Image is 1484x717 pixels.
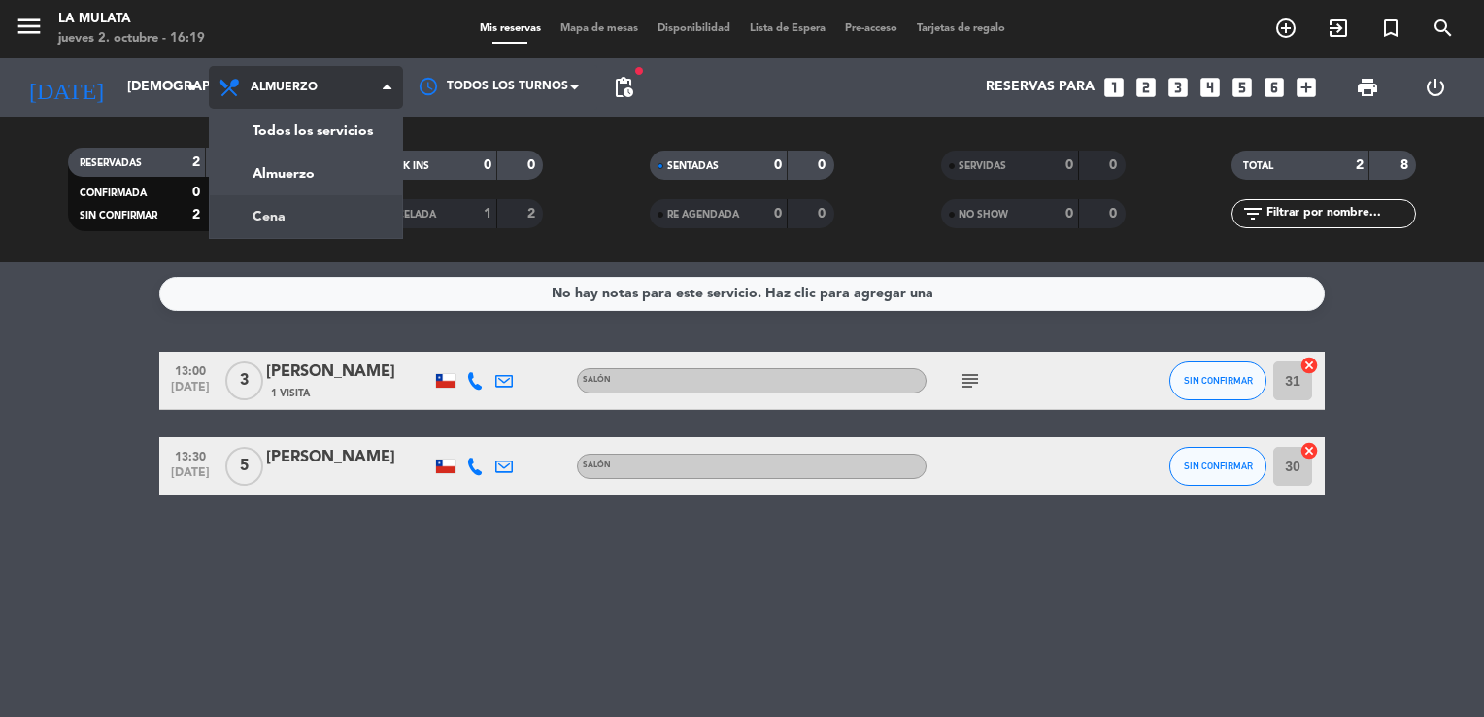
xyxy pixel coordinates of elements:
[225,447,263,486] span: 5
[959,161,1006,171] span: SERVIDAS
[1274,17,1298,40] i: add_circle_outline
[210,195,402,238] a: Cena
[1401,58,1469,117] div: LOG OUT
[1262,75,1287,100] i: looks_6
[818,158,829,172] strong: 0
[181,76,204,99] i: arrow_drop_down
[1243,161,1273,171] span: TOTAL
[271,386,310,401] span: 1 Visita
[210,110,402,153] a: Todos los servicios
[552,283,933,305] div: No hay notas para este servicio. Haz clic para agregar una
[1065,207,1073,221] strong: 0
[1299,356,1319,375] i: cancel
[1197,75,1223,100] i: looks_4
[1379,17,1402,40] i: turned_in_not
[484,158,491,172] strong: 0
[959,210,1008,220] span: NO SHOW
[1299,441,1319,461] i: cancel
[648,23,740,34] span: Disponibilidad
[1265,203,1415,224] input: Filtrar por nombre...
[633,65,645,77] span: fiber_manual_record
[583,376,611,384] span: Salón
[1101,75,1127,100] i: looks_one
[907,23,1015,34] span: Tarjetas de regalo
[740,23,835,34] span: Lista de Espera
[1184,375,1253,386] span: SIN CONFIRMAR
[166,466,215,489] span: [DATE]
[612,76,635,99] span: pending_actions
[986,80,1095,95] span: Reservas para
[266,359,431,385] div: [PERSON_NAME]
[1169,447,1266,486] button: SIN CONFIRMAR
[527,207,539,221] strong: 2
[58,29,205,49] div: jueves 2. octubre - 16:19
[527,158,539,172] strong: 0
[80,211,157,221] span: SIN CONFIRMAR
[774,158,782,172] strong: 0
[1356,76,1379,99] span: print
[1109,207,1121,221] strong: 0
[1109,158,1121,172] strong: 0
[80,188,147,198] span: CONFIRMADA
[1400,158,1412,172] strong: 8
[1356,158,1364,172] strong: 2
[376,210,436,220] span: CANCELADA
[667,210,739,220] span: RE AGENDADA
[15,12,44,48] button: menu
[470,23,551,34] span: Mis reservas
[959,369,982,393] i: subject
[551,23,648,34] span: Mapa de mesas
[80,158,142,168] span: RESERVADAS
[1432,17,1455,40] i: search
[192,186,200,199] strong: 0
[266,445,431,470] div: [PERSON_NAME]
[166,444,215,466] span: 13:30
[166,381,215,403] span: [DATE]
[1327,17,1350,40] i: exit_to_app
[15,12,44,41] i: menu
[192,208,200,222] strong: 2
[667,161,719,171] span: SENTADAS
[166,358,215,381] span: 13:00
[192,155,200,169] strong: 2
[1241,202,1265,225] i: filter_list
[484,207,491,221] strong: 1
[1424,76,1447,99] i: power_settings_new
[1133,75,1159,100] i: looks_two
[1065,158,1073,172] strong: 0
[583,461,611,469] span: Salón
[1165,75,1191,100] i: looks_3
[15,66,118,109] i: [DATE]
[1294,75,1319,100] i: add_box
[818,207,829,221] strong: 0
[1169,361,1266,400] button: SIN CONFIRMAR
[835,23,907,34] span: Pre-acceso
[1184,461,1253,471] span: SIN CONFIRMAR
[58,10,205,29] div: La Mulata
[1230,75,1255,100] i: looks_5
[251,81,318,94] span: Almuerzo
[225,361,263,400] span: 3
[774,207,782,221] strong: 0
[210,153,402,195] a: Almuerzo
